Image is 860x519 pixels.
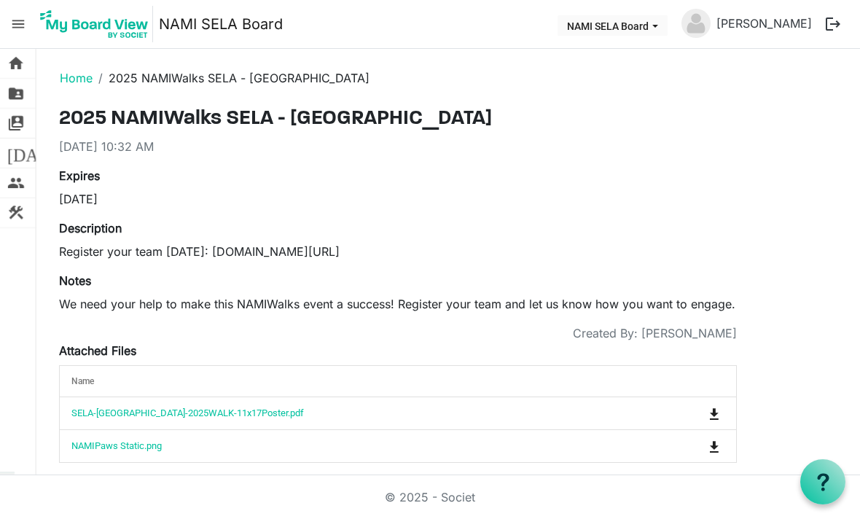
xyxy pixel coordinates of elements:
a: © 2025 - Societ [385,490,475,504]
label: Attached Files [59,342,136,359]
img: My Board View Logo [36,6,153,42]
span: folder_shared [7,79,25,108]
label: Notes [59,272,91,289]
td: is Command column column header [645,397,736,429]
td: NAMIPaws Static.png is template cell column header Name [60,429,645,462]
button: NAMI SELA Board dropdownbutton [558,15,668,36]
a: [PERSON_NAME] [711,9,818,38]
label: Expires [59,167,100,184]
td: SELA-Southshore-2025WALK-11x17Poster.pdf is template cell column header Name [60,397,645,429]
span: menu [4,10,32,38]
p: Register your team [DATE]: [DOMAIN_NAME][URL] [59,243,737,260]
span: Name [71,376,94,386]
a: SELA-[GEOGRAPHIC_DATA]-2025WALK-11x17Poster.pdf [71,407,304,418]
button: Download [704,436,724,456]
p: We need your help to make this NAMIWalks event a success! Register your team and let us know how ... [59,295,737,313]
button: logout [818,9,848,39]
a: My Board View Logo [36,6,159,42]
a: NAMI SELA Board [159,9,283,39]
a: NAMIPaws Static.png [71,440,162,451]
li: 2025 NAMIWalks SELA - [GEOGRAPHIC_DATA] [93,69,370,87]
td: is Command column column header [645,429,736,462]
div: [DATE] 10:32 AM [59,138,737,155]
span: construction [7,198,25,227]
a: Home [60,71,93,85]
h3: 2025 NAMIWalks SELA - [GEOGRAPHIC_DATA] [59,107,737,132]
span: [DATE] [7,138,63,168]
span: switch_account [7,109,25,138]
button: Download [704,403,724,424]
img: no-profile-picture.svg [681,9,711,38]
span: people [7,168,25,198]
div: [DATE] [59,190,387,208]
span: Created By: [PERSON_NAME] [573,324,737,342]
span: home [7,49,25,78]
label: Description [59,219,122,237]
